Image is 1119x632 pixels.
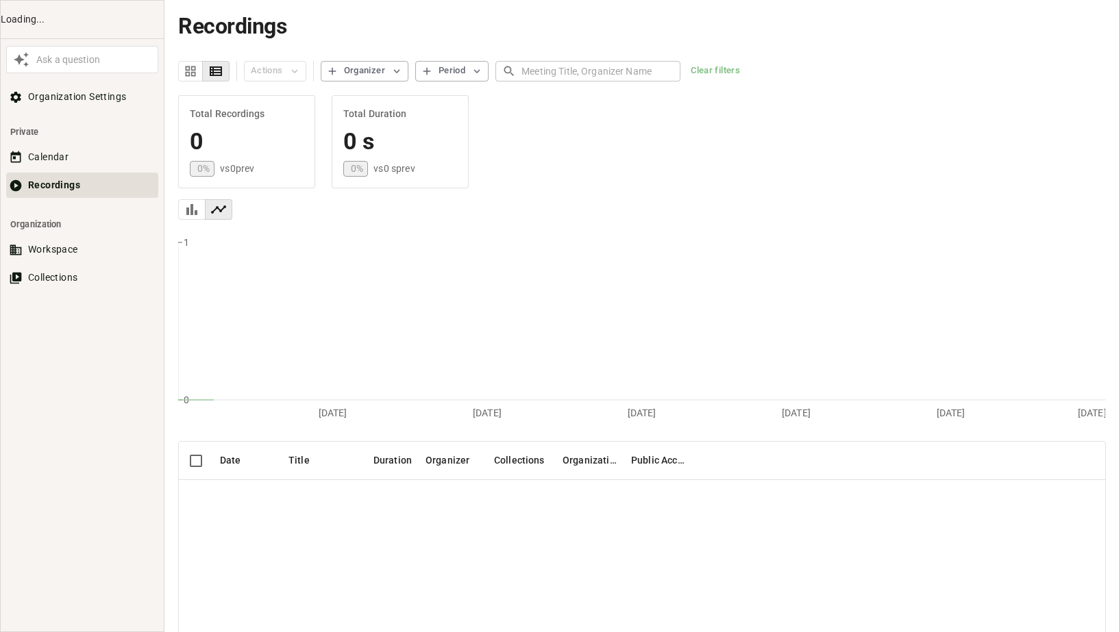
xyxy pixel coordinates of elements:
button: Collections [6,265,158,290]
p: vs 0 s prev [373,162,415,175]
div: Collections [494,453,545,467]
button: Calendar [6,144,158,170]
div: Date [213,442,282,480]
li: Private [6,119,158,144]
button: Period [415,61,489,81]
h4: 0 s [343,127,457,156]
tspan: [DATE] [782,407,811,418]
tspan: [DATE] [937,407,966,418]
tspan: [DATE] [628,407,656,418]
p: 0 % [351,162,363,175]
h6: Total Recordings [190,107,304,122]
button: Clear filters [687,61,743,81]
li: Organization [6,212,158,237]
div: Public Access [631,453,686,467]
div: Organizer [419,442,487,480]
tspan: 1 [184,236,189,247]
div: Loading... [1,12,164,27]
div: Organizer [426,453,469,467]
button: Recordings [6,173,158,198]
div: Date [220,453,241,467]
div: Period [439,63,465,79]
h4: 0 [190,127,304,156]
div: Duration [373,453,412,467]
div: Title [282,442,350,480]
div: Public Access [624,442,693,480]
button: Awesile Icon [10,48,33,71]
h6: Total Duration [343,107,457,122]
div: Ask a question [33,53,155,67]
button: Organizer [321,61,408,81]
div: Title [288,453,310,467]
h1: Recordings [178,14,1106,39]
button: Workspace [6,237,158,262]
tspan: [DATE] [319,407,347,418]
div: Duration [350,442,419,480]
div: Collections [487,442,556,480]
p: vs 0 prev [220,162,254,175]
div: Organization Access [556,442,624,480]
tspan: 0 [184,394,189,405]
tspan: [DATE] [1078,407,1107,418]
p: 0 % [197,162,210,175]
div: Organizer [344,63,385,79]
tspan: [DATE] [473,407,502,418]
button: Organization Settings [6,84,158,110]
input: Meeting Title, Organizer Name [521,58,680,84]
div: Organization Access [563,453,617,467]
